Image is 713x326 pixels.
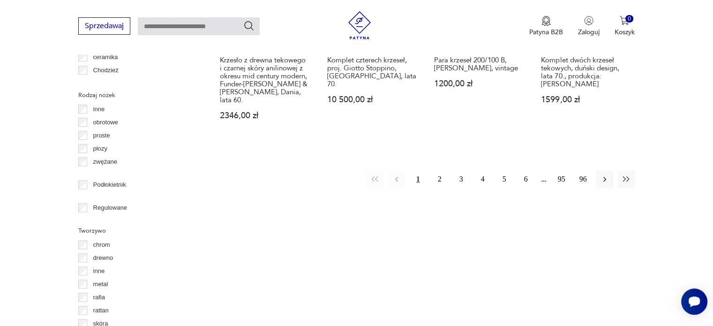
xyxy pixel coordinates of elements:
p: płozy [93,144,107,154]
p: Koszyk [615,28,635,37]
div: 0 [625,15,633,23]
button: Szukaj [243,20,255,31]
p: inne [93,104,105,114]
button: Zaloguj [578,16,600,37]
img: Ikona koszyka [620,16,629,25]
p: rattan [93,305,109,316]
button: 96 [575,171,592,188]
p: 2346,00 zł [220,112,309,120]
p: Patyna B2B [529,28,563,37]
p: inne [93,266,105,276]
button: 6 [518,171,534,188]
button: 1 [410,171,427,188]
button: 95 [553,171,570,188]
iframe: Smartsupp widget button [681,288,707,315]
p: 1599,00 zł [541,96,630,104]
button: 2 [431,171,448,188]
p: Tworzywo [78,226,193,236]
p: 10 500,00 zł [327,96,416,104]
img: Patyna - sklep z meblami i dekoracjami vintage [345,11,374,39]
p: Ćmielów [93,78,117,89]
p: zwężane [93,157,117,167]
button: 4 [474,171,491,188]
button: 3 [453,171,470,188]
p: Zaloguj [578,28,600,37]
p: Regulowane [93,203,127,213]
button: Sprzedawaj [78,17,130,35]
h3: Komplet czterech krzeseł, proj. Giotto Stoppino, [GEOGRAPHIC_DATA], lata 70. [327,56,416,88]
p: rafia [93,292,105,303]
img: Ikonka użytkownika [584,16,593,25]
button: 5 [496,171,513,188]
p: metal [93,279,108,289]
a: Sprzedawaj [78,23,130,30]
h3: Komplet dwóch krzeseł tekowych, duński design, lata 70., produkcja: [PERSON_NAME] [541,56,630,88]
p: Rodzaj nóżek [78,90,193,100]
p: chrom [93,240,110,250]
h3: Para krzeseł 200/100 B, [PERSON_NAME], vintage [434,56,523,72]
button: 0Koszyk [615,16,635,37]
h3: Krzesło z drewna tekowego i czarnej skóry anilinowej z okresu mid century modern, Funder-[PERSON_... [220,56,309,104]
button: Patyna B2B [529,16,563,37]
p: Podłokietnik [93,180,126,190]
p: drewno [93,253,113,263]
p: ceramika [93,52,118,62]
p: Chodzież [93,65,119,76]
p: 1200,00 zł [434,80,523,88]
a: Ikona medaluPatyna B2B [529,16,563,37]
p: proste [93,130,110,141]
img: Ikona medalu [541,16,551,26]
p: obrotowe [93,117,118,128]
